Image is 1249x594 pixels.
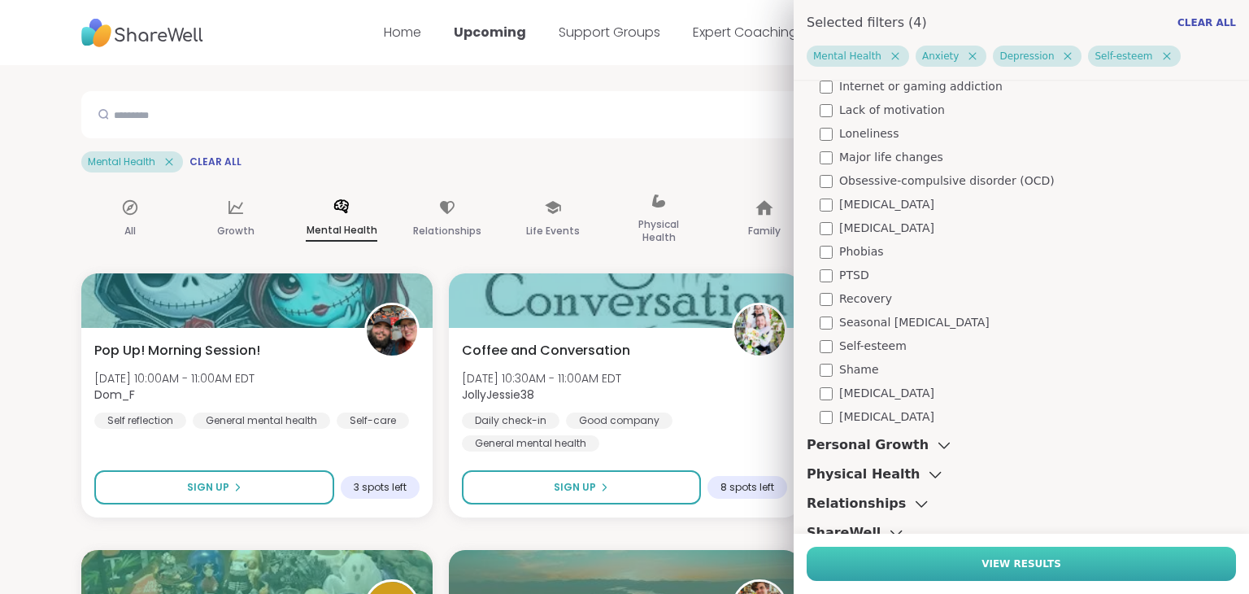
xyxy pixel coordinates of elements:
h3: Personal Growth [807,435,929,455]
span: 3 spots left [354,481,407,494]
span: Sign Up [187,480,229,495]
p: Relationships [413,221,481,241]
span: Anxiety [922,50,959,63]
div: Self-care [337,413,409,429]
button: Sign Up [94,470,334,504]
span: 8 spots left [720,481,774,494]
p: All [124,221,136,241]
a: Expert Coaching [693,23,798,41]
span: Coffee and Conversation [462,341,630,360]
span: PTSD [839,267,869,284]
span: Loneliness [839,125,899,142]
img: ShareWell Nav Logo [81,11,203,55]
button: View Results [807,547,1236,581]
span: Self-esteem [1095,50,1152,63]
p: Growth [217,221,255,241]
span: [DATE] 10:00AM - 11:00AM EDT [94,370,255,387]
span: Internet or gaming addiction [839,78,1003,95]
span: [DATE] 10:30AM - 11:00AM EDT [462,370,621,387]
span: Shame [839,361,879,378]
h3: Relationships [807,494,906,513]
img: JollyJessie38 [734,305,785,356]
h3: ShareWell [807,523,881,543]
div: General mental health [193,413,330,429]
span: [MEDICAL_DATA] [839,408,934,426]
span: Pop Up! Morning Session! [94,341,260,360]
span: Depression [999,50,1054,63]
span: Seasonal [MEDICAL_DATA] [839,314,990,331]
div: Good company [566,413,672,429]
span: Sign Up [554,480,596,495]
span: Clear All [1177,16,1236,29]
b: Dom_F [94,387,135,403]
p: Mental Health [306,221,377,242]
span: Obsessive-compulsive disorder (OCD) [839,173,1055,190]
span: [MEDICAL_DATA] [839,196,934,213]
span: Recovery [839,290,892,308]
span: Mental Health [88,155,155,168]
p: Life Events [526,221,580,241]
p: Physical Health [623,215,694,247]
button: Sign Up [462,470,701,504]
div: General mental health [462,435,599,452]
a: Home [384,23,421,41]
a: Upcoming [454,23,526,41]
span: [MEDICAL_DATA] [839,385,934,402]
h1: Selected filters ( 4 ) [807,13,927,33]
div: Daily check-in [462,413,559,429]
div: Self reflection [94,413,186,429]
span: Major life changes [839,149,943,166]
p: Family [748,221,781,241]
a: Support Groups [559,23,660,41]
span: Lack of motivation [839,102,945,119]
span: Phobias [839,243,884,260]
h3: Physical Health [807,465,920,484]
span: View Results [981,557,1061,571]
img: Dom_F [367,305,417,356]
span: Self-esteem [839,338,907,355]
span: Clear All [189,155,242,168]
span: [MEDICAL_DATA] [839,220,934,237]
span: Mental Health [813,50,881,63]
b: JollyJessie38 [462,387,534,403]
